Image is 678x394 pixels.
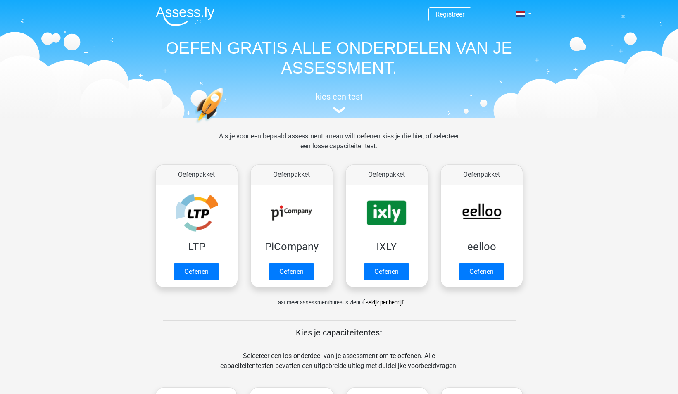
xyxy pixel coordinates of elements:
[149,92,529,102] h5: kies een test
[459,263,504,280] a: Oefenen
[149,291,529,307] div: of
[149,38,529,78] h1: OEFEN GRATIS ALLE ONDERDELEN VAN JE ASSESSMENT.
[195,88,255,162] img: oefenen
[212,131,466,161] div: Als je voor een bepaald assessmentbureau wilt oefenen kies je die hier, of selecteer een losse ca...
[163,328,516,337] h5: Kies je capaciteitentest
[156,7,214,26] img: Assessly
[269,263,314,280] a: Oefenen
[212,351,466,381] div: Selecteer een los onderdeel van je assessment om te oefenen. Alle capaciteitentesten bevatten een...
[275,299,359,306] span: Laat meer assessmentbureaus zien
[364,263,409,280] a: Oefenen
[435,10,464,18] a: Registreer
[174,263,219,280] a: Oefenen
[333,107,345,113] img: assessment
[365,299,403,306] a: Bekijk per bedrijf
[149,92,529,114] a: kies een test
